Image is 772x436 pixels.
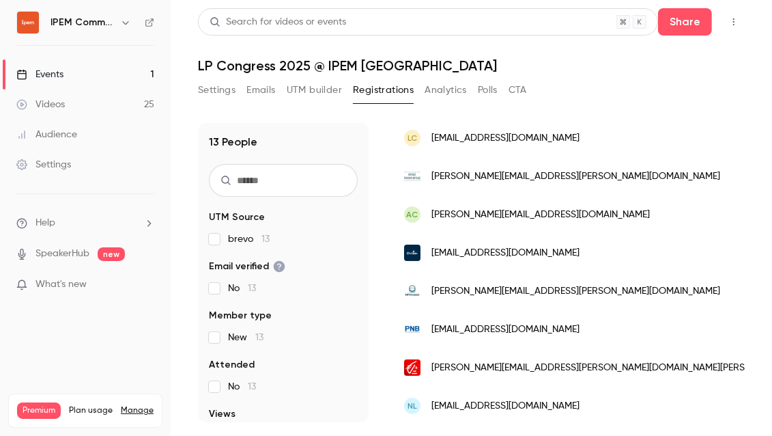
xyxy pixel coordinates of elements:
span: 13 [261,234,270,244]
span: AC [407,208,418,221]
span: 13 [248,284,256,293]
span: LC [408,132,417,144]
span: 13 [255,333,263,342]
span: NL [408,400,417,412]
span: brevo [228,232,270,246]
img: pnb.com.my [404,321,420,338]
span: [EMAIL_ADDRESS][DOMAIN_NAME] [431,399,580,413]
button: Share [658,8,712,36]
a: SpeakerHub [35,247,89,261]
img: ofi-invest.com [404,283,420,299]
h1: 13 People [209,134,257,150]
span: What's new [35,277,87,292]
button: Settings [198,79,235,101]
img: eps.caisse-epargne.fr [404,359,420,376]
span: [PERSON_NAME][EMAIL_ADDRESS][PERSON_NAME][DOMAIN_NAME] [431,284,720,299]
span: new [98,247,125,261]
img: banquetransatlantique.com [404,168,420,185]
li: help-dropdown-opener [16,216,154,230]
span: Help [35,216,55,230]
span: 13 [248,382,256,392]
div: Audience [16,128,77,141]
span: [EMAIL_ADDRESS][DOMAIN_NAME] [431,131,580,146]
h1: LP Congress 2025 @ IPEM [GEOGRAPHIC_DATA] [198,57,745,74]
span: UTM Source [209,210,265,224]
h6: IPEM Community [51,16,115,29]
span: Views [209,407,235,421]
div: Videos [16,98,65,111]
span: [EMAIL_ADDRESS][DOMAIN_NAME] [431,246,580,260]
span: [PERSON_NAME][EMAIL_ADDRESS][PERSON_NAME][DOMAIN_NAME] [431,169,720,184]
span: No [228,282,256,295]
span: No [228,380,256,394]
span: Email verified [209,260,285,273]
span: [EMAIL_ADDRESS][DOMAIN_NAME] [431,323,580,337]
iframe: Noticeable Trigger [138,279,154,291]
button: UTM builder [287,79,342,101]
div: Settings [16,158,71,172]
button: CTA [509,79,527,101]
span: Member type [209,309,272,323]
button: Registrations [353,79,414,101]
span: Attended [209,358,255,372]
span: Premium [17,403,61,419]
span: [PERSON_NAME][EMAIL_ADDRESS][DOMAIN_NAME] [431,208,650,222]
img: orillaam.com [404,245,420,261]
span: New [228,331,263,344]
img: IPEM Community [17,12,39,33]
span: Plan usage [69,405,113,416]
button: Polls [478,79,498,101]
a: Manage [121,405,154,416]
div: Events [16,68,63,81]
button: Analytics [425,79,467,101]
div: Search for videos or events [210,15,346,29]
button: Emails [246,79,275,101]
